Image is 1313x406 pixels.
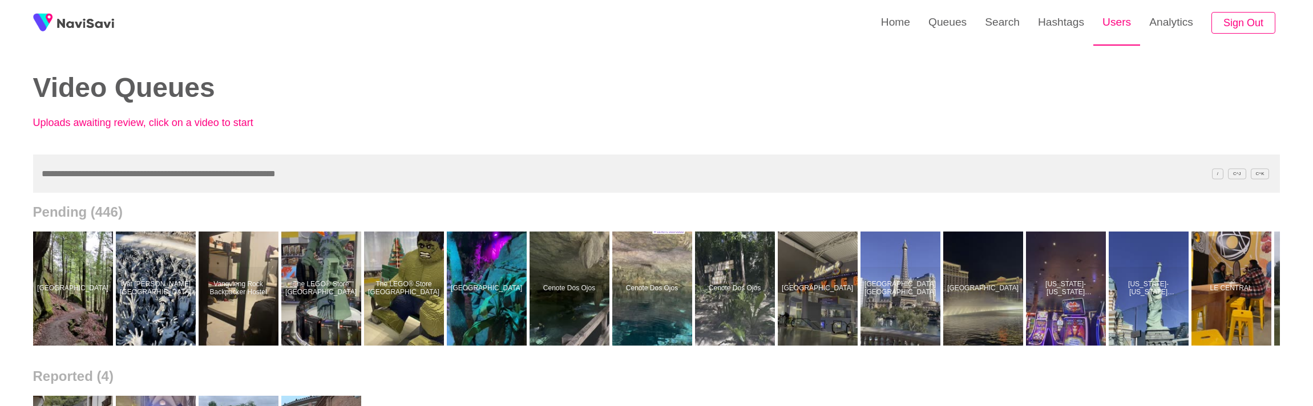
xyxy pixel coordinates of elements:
[29,9,57,37] img: fireSpot
[778,232,860,346] a: [GEOGRAPHIC_DATA]Las Vegas Airport
[1251,168,1270,179] span: C^K
[116,232,199,346] a: Wat [PERSON_NAME][GEOGRAPHIC_DATA]Wat Rong Khun - White Temple
[1109,232,1191,346] a: [US_STATE]-[US_STATE][GEOGRAPHIC_DATA]New York-New York Hotel & Casino
[530,232,612,346] a: Cenote Dos OjosCenote Dos Ojos
[1228,168,1246,179] span: C^J
[943,232,1026,346] a: [GEOGRAPHIC_DATA]Bellagio Fountain
[447,232,530,346] a: [GEOGRAPHIC_DATA]Catawba Science Center
[1212,168,1223,179] span: /
[612,232,695,346] a: Cenote Dos OjosCenote Dos Ojos
[33,204,1280,220] h2: Pending (446)
[33,368,1280,384] h2: Reported (4)
[860,232,943,346] a: [GEOGRAPHIC_DATA] [GEOGRAPHIC_DATA]Paris Las Vegas
[1191,232,1274,346] a: LE CENTRALLE CENTRAL
[33,73,640,103] h2: Video Queues
[199,232,281,346] a: Vangvieng Rock Backpacker HostelVangvieng Rock Backpacker Hostel
[33,117,284,129] p: Uploads awaiting review, click on a video to start
[33,232,116,346] a: [GEOGRAPHIC_DATA]Hocking Hills State Park
[1211,12,1275,34] button: Sign Out
[1026,232,1109,346] a: [US_STATE]-[US_STATE][GEOGRAPHIC_DATA]New York-New York Hotel & Casino
[695,232,778,346] a: Cenote Dos OjosCenote Dos Ojos
[364,232,447,346] a: The LEGO® Store [GEOGRAPHIC_DATA]The LEGO® Store Fifth Avenue
[57,17,114,29] img: fireSpot
[281,232,364,346] a: The LEGO® Store [GEOGRAPHIC_DATA]The LEGO® Store Fifth Avenue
